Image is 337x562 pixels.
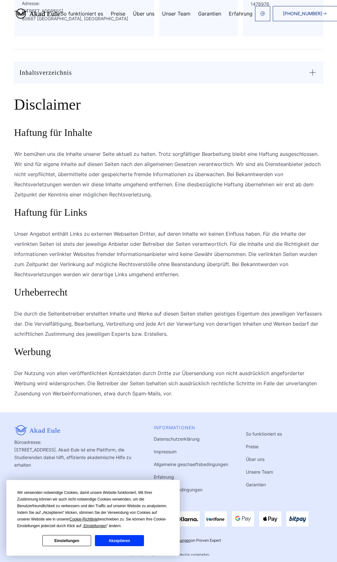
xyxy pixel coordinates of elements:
a: Erfahrung [154,474,174,480]
a: Urheberrecht [14,286,68,303]
p: Unser Angebot enthält Links zu externen Webseiten Dritter, auf deren Inhalte wir keinen Einfluss ... [14,229,323,279]
img: logo [14,9,60,19]
div: Cookie Consent Prompt [6,480,180,556]
div: INFORMATIONEN [154,425,228,430]
a: Unsere Team [246,469,273,475]
p: Die durch die Seitenbetreiber erstellten Inhalte und Werke auf diesen Seiten stellen geistiges Ei... [14,309,323,339]
a: Über uns [246,457,265,462]
button: Einstellungen [42,535,91,546]
span: Cookie-Richtlinie [70,517,98,521]
a: Garantien [198,11,221,16]
a: Erfahrung [229,11,253,16]
a: Haftung für Links [14,206,87,224]
span: Einstellungen [84,524,106,528]
div: Wir verwenden notwendige Cookies, damit unsere Website funktioniert. Mit Ihrer Zustimmung können ... [17,489,169,529]
a: Unser Team [162,11,190,16]
p: Der Nutzung von allen veröffentlichten Kontaktdaten durch Dritte zur Übersendung von nicht ausdrü... [14,368,323,399]
a: Impressum [154,449,177,454]
a: Preise [246,444,259,449]
div: on Proven Expert [159,538,221,543]
a: Haftung für Inhalte [14,126,92,144]
a: Datenschutzerklärung [154,436,200,442]
div: Büroadresse: [STREET_ADDRESS]. Akad-Eule ist eine Plattform, die Studierenden dabei hilft, effizi... [14,425,136,494]
a: Allgemeine geschaeftsbedingungen [154,462,228,467]
a: Preise [111,11,125,16]
a: So funktioniert es [246,431,282,437]
a: So funktioniert es [60,11,103,16]
img: email [260,11,265,16]
a: Über uns [133,11,154,16]
a: Werbung [14,345,51,363]
p: Wir bemühen uns die Inhalte unserer Seite aktuell zu halten. Trotz sorgfältiger Bearbeitung bleib... [14,149,323,200]
a: Garantien [246,482,266,487]
h2: Disclaimer [14,96,323,118]
span: [PHONE_NUMBER] [283,11,322,16]
div: Inhaltsverzeichnis [20,67,72,78]
button: Akzeptieren [95,535,144,546]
